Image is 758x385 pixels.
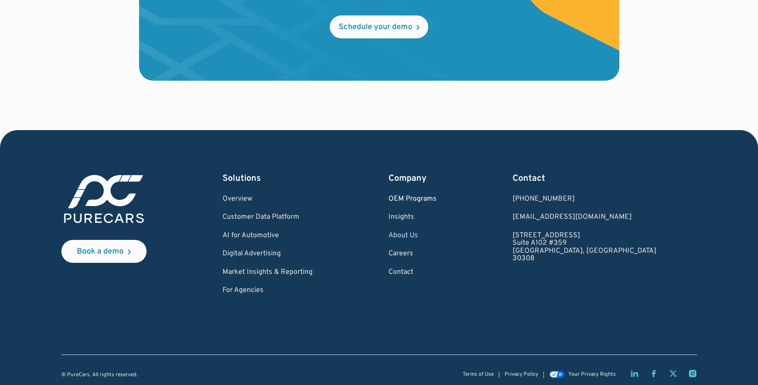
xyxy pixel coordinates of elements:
a: Your Privacy Rights [549,372,615,378]
a: [STREET_ADDRESS]Suite A102 #359[GEOGRAPHIC_DATA], [GEOGRAPHIC_DATA]30308 [513,232,656,263]
a: Digital Advertising [222,250,313,258]
a: OEM Programs [388,195,437,203]
a: AI for Automotive [222,232,313,240]
a: Privacy Policy [505,372,538,378]
a: For Agencies [222,287,313,295]
img: purecars logo [61,172,147,226]
a: Terms of Use [463,372,494,378]
div: Schedule your demo [339,23,412,31]
a: Careers [388,250,437,258]
div: Book a demo [77,248,124,256]
div: Solutions [222,172,313,185]
a: Book a demo [61,240,147,263]
a: LinkedIn page [630,369,639,378]
a: Instagram page [688,369,697,378]
a: Email us [513,213,656,221]
div: Your Privacy Rights [568,372,616,378]
div: Contact [513,172,656,185]
a: Twitter X page [669,369,678,378]
a: Market Insights & Reporting [222,269,313,277]
a: About Us [388,232,437,240]
a: Schedule your demo [330,15,428,38]
a: Overview [222,195,313,203]
a: Contact [388,269,437,277]
div: Company [388,172,437,185]
div: [PHONE_NUMBER] [513,195,656,203]
a: Facebook page [649,369,658,378]
a: Insights [388,213,437,221]
div: © PureCars. All rights reserved. [61,372,138,378]
a: Customer Data Platform [222,213,313,221]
